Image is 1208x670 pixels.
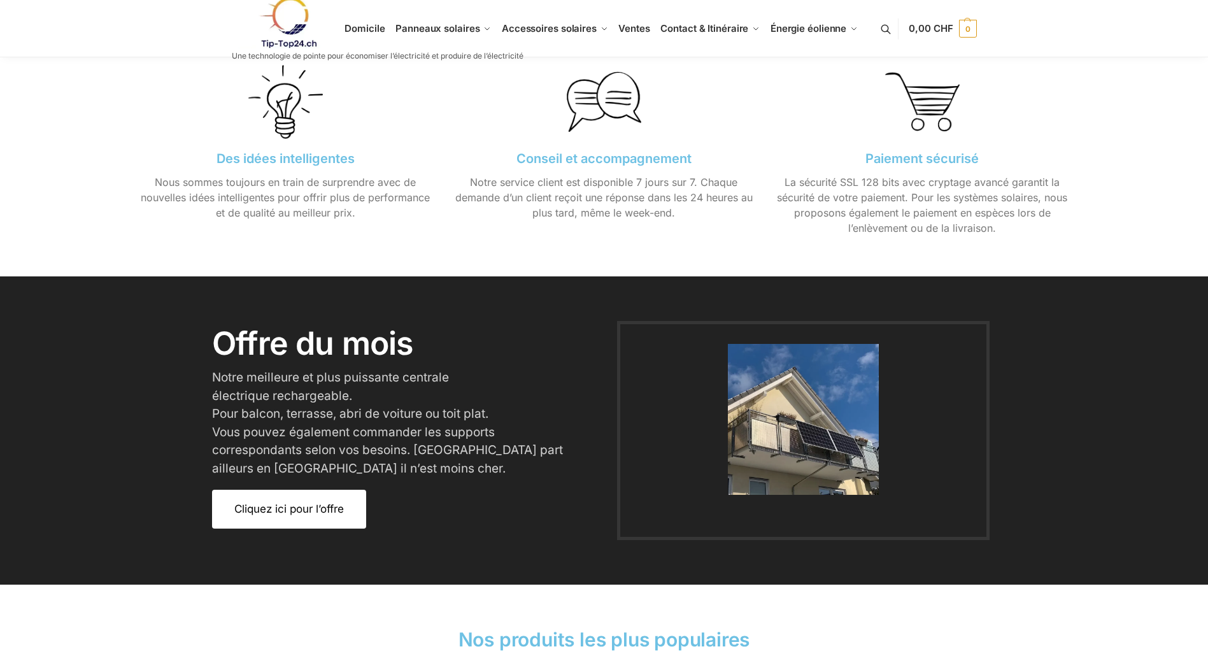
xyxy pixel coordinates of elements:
img: Home 12 [567,64,641,139]
span: 0,00 CHF [909,22,953,34]
a: 0,00 CHF 0 [909,10,976,48]
h3: Des idées intelligentes [136,152,436,165]
span: Accessoires solaires [502,22,597,34]
h3: Notre meilleure et plus puissante centrale électrique rechargeable. Pour balcon, terrasse, abri d... [212,369,585,478]
p: Notre service client est disponible 7 jours sur 7. Chaque demande d’un client reçoit une réponse ... [454,175,753,220]
img: Home 14 [728,344,879,495]
p: Une technologie de pointe pour économiser l’électricité et produire de l’électricité [232,52,523,60]
p: Nous sommes toujours en train de surprendre avec de nouvelles idées intelligentes pour offrir plu... [136,175,436,220]
img: Home 13 [885,64,960,139]
h3: Conseil et accompagnement [454,152,753,165]
span: 0 [959,20,977,38]
h2: Offre du mois [212,327,598,359]
h3: Paiement sécurisé [772,152,1072,165]
span: Ventes [618,22,650,34]
span: Contact & Itinéraire [660,22,748,34]
p: La sécurité SSL 128 bits avec cryptage avancé garantit la sécurité de votre paiement. Pour les sy... [772,175,1072,236]
img: Home 11 [248,64,323,139]
span: Énergie éolienne [771,22,846,34]
h2: Nos produits les plus populaires [133,626,1076,653]
a: Cliquez ici pour l’offre [212,490,366,529]
span: Cliquez ici pour l’offre [234,504,344,515]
